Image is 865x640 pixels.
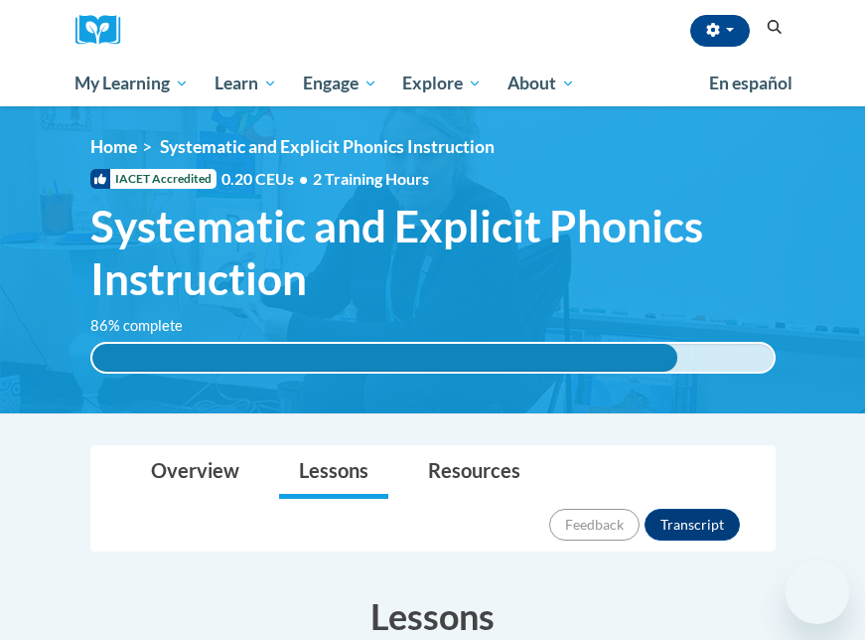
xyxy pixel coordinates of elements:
[221,168,313,190] span: 0.20 CEUs
[290,61,390,106] a: Engage
[299,169,308,188] span: •
[696,63,805,104] a: En español
[90,315,205,337] label: 86% complete
[402,72,482,95] span: Explore
[709,73,793,93] span: En español
[645,509,740,541] button: Transcript
[90,200,776,305] span: Systematic and Explicit Phonics Instruction
[495,61,588,106] a: About
[507,72,575,95] span: About
[90,169,216,189] span: IACET Accredited
[74,72,189,95] span: My Learning
[303,72,377,95] span: Engage
[90,136,137,157] a: Home
[760,16,790,40] button: Search
[313,169,429,188] span: 2 Training Hours
[786,560,849,624] iframe: Button to launch messaging window
[92,344,678,372] div: 86% complete
[75,15,135,46] img: Logo brand
[279,446,388,499] a: Lessons
[63,61,203,106] a: My Learning
[61,61,805,106] div: Main menu
[215,72,277,95] span: Learn
[75,15,135,46] a: Cox Campus
[202,61,290,106] a: Learn
[690,15,750,47] button: Account Settings
[131,446,259,499] a: Overview
[389,61,495,106] a: Explore
[160,136,495,157] span: Systematic and Explicit Phonics Instruction
[408,446,540,499] a: Resources
[549,509,640,541] button: Feedback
